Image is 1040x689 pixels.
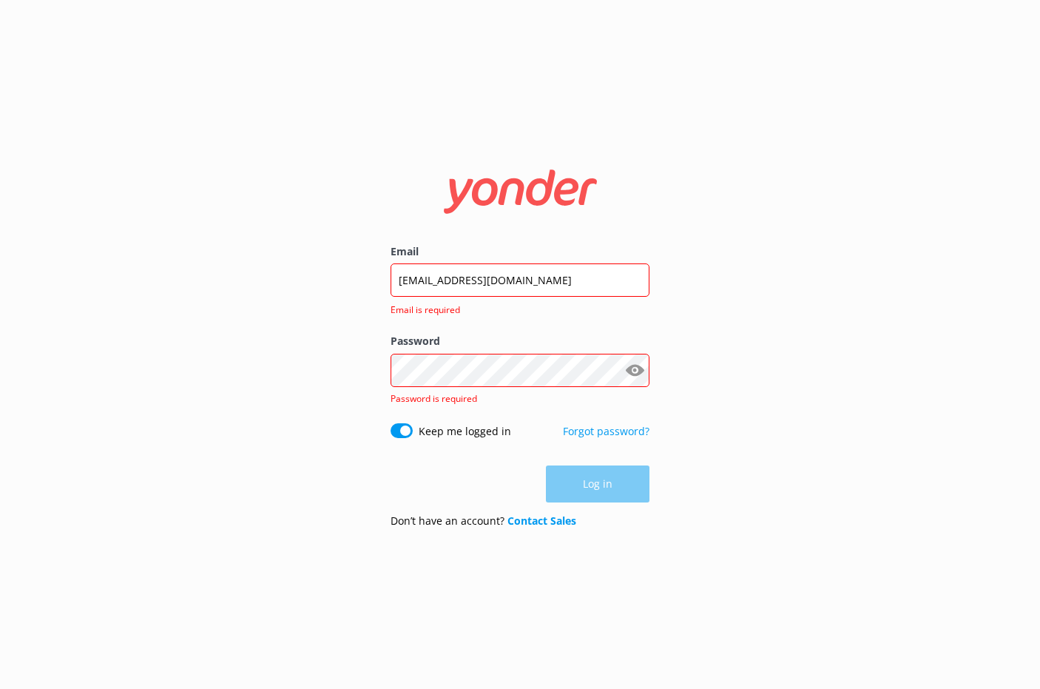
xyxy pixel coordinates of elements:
label: Password [391,333,649,349]
button: Show password [620,355,649,385]
label: Keep me logged in [419,423,511,440]
a: Forgot password? [563,424,649,438]
span: Email is required [391,303,641,317]
p: Don’t have an account? [391,513,576,529]
span: Password is required [391,392,477,405]
input: user@emailaddress.com [391,263,649,297]
label: Email [391,243,649,260]
a: Contact Sales [507,514,576,528]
